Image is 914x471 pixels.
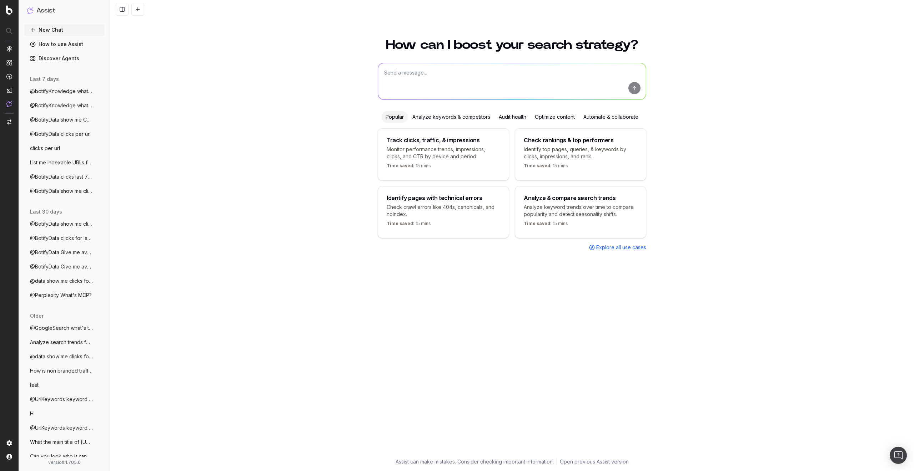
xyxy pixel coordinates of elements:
button: @BotifyData clicks last 7 days [24,171,104,183]
button: How is non branded traffic trending YoY [24,365,104,377]
button: test [24,379,104,391]
div: version: 1.705.0 [27,460,101,465]
img: My account [6,454,12,460]
div: Open Intercom Messenger [890,447,907,464]
span: Can you look who is ranking on Google fo [30,453,93,460]
p: Monitor performance trends, impressions, clicks, and CTR by device and period. [387,146,500,160]
img: Botify logo [6,5,12,15]
div: Identify pages with technical errors [387,195,482,201]
a: How to use Assist [24,39,104,50]
img: Studio [6,87,12,93]
button: @UrlKeywords keyword for clothes for htt [24,394,104,405]
button: @BotifyData show me clicks per url [24,185,104,197]
button: Assist [27,6,101,16]
span: @UrlKeywords keyword for clothes for htt [30,396,93,403]
span: @data show me clicks for last 7 days [30,277,93,285]
span: @BotifyData Give me avg links per pagety [30,263,93,270]
button: @Perplexity What's MCP? [24,290,104,301]
span: @Perplexity What's MCP? [30,292,92,299]
span: @BotifyData show me clicks and CTR data [30,220,93,227]
span: last 30 days [30,208,62,215]
div: Analyze keywords & competitors [408,111,494,123]
div: Track clicks, traffic, & impressions [387,137,480,143]
img: Assist [6,101,12,107]
button: @BotifyData clicks for last 7 days [24,232,104,244]
span: @UrlKeywords keyword for clothes for htt [30,424,93,431]
span: List me indexable URLs filtered on produ [30,159,93,166]
button: clicks per url [24,143,104,154]
span: @BotifyData Give me avg links per pagety [30,249,93,256]
span: Analyze search trends for: MCP [30,339,93,346]
div: Analyze & compare search trends [524,195,616,201]
img: Switch project [7,119,11,124]
div: Automate & collaborate [579,111,643,123]
img: Intelligence [6,60,12,66]
button: What the main title of [URL] [24,436,104,448]
span: What the main title of [URL] [30,439,93,446]
button: @UrlKeywords keyword for clothes for htt [24,422,104,434]
span: Time saved: [387,221,415,226]
span: Time saved: [524,221,552,226]
span: @BotifyData clicks per url [30,130,91,138]
span: How is non branded traffic trending YoY [30,367,93,374]
span: Explore all use cases [596,244,646,251]
span: @BotifyData show me clicks per url [30,188,93,195]
button: @BotifyData show me clicks and CTR data [24,218,104,230]
span: @botifyKnowledge what's BQL? [30,88,93,95]
p: 15 mins [387,221,431,229]
p: 15 mins [524,163,568,171]
img: Analytics [6,46,12,52]
span: test [30,382,39,389]
h1: How can I boost your search strategy? [378,39,646,51]
p: Analyze keyword trends over time to compare popularity and detect seasonality shifts. [524,204,637,218]
span: last 7 days [30,76,59,83]
span: Hi [30,410,35,417]
span: clicks per url [30,145,60,152]
button: @BotifyKnowledge what's Pageworkers? [24,100,104,111]
p: Assist can make mistakes. Consider checking important information. [396,458,554,465]
div: Check rankings & top performers [524,137,614,143]
button: @BotifyData show me CTR and avg position [24,114,104,126]
div: Audit health [494,111,531,123]
a: Explore all use cases [589,244,646,251]
button: @data show me clicks for last 7 days [24,351,104,362]
span: Time saved: [524,163,552,168]
span: Time saved: [387,163,415,168]
div: Optimize content [531,111,579,123]
p: Identify top pages, queries, & keywords by clicks, impressions, and rank. [524,146,637,160]
img: Assist [27,7,34,14]
a: Open previous Assist version [560,458,629,465]
button: @BotifyData Give me avg links per pagety [24,261,104,272]
button: @BotifyData Give me avg links per pagety [24,247,104,258]
a: Discover Agents [24,53,104,64]
div: Popular [381,111,408,123]
span: @BotifyData clicks for last 7 days [30,235,93,242]
h1: Assist [36,6,55,16]
button: @data show me clicks for last 7 days [24,275,104,287]
span: @GoogleSearch what's the answer to the l [30,324,93,332]
button: Can you look who is ranking on Google fo [24,451,104,462]
span: @BotifyData show me CTR and avg position [30,116,93,123]
button: @GoogleSearch what's the answer to the l [24,322,104,334]
button: Hi [24,408,104,419]
p: 15 mins [524,221,568,229]
span: @BotifyData clicks last 7 days [30,173,93,180]
span: @BotifyKnowledge what's Pageworkers? [30,102,93,109]
button: @BotifyData clicks per url [24,128,104,140]
span: @data show me clicks for last 7 days [30,353,93,360]
img: Setting [6,440,12,446]
button: Analyze search trends for: MCP [24,337,104,348]
p: 15 mins [387,163,431,171]
img: Activation [6,73,12,80]
button: List me indexable URLs filtered on produ [24,157,104,168]
p: Check crawl errors like 404s, canonicals, and noindex. [387,204,500,218]
button: @botifyKnowledge what's BQL? [24,86,104,97]
button: New Chat [24,24,104,36]
span: older [30,312,44,319]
